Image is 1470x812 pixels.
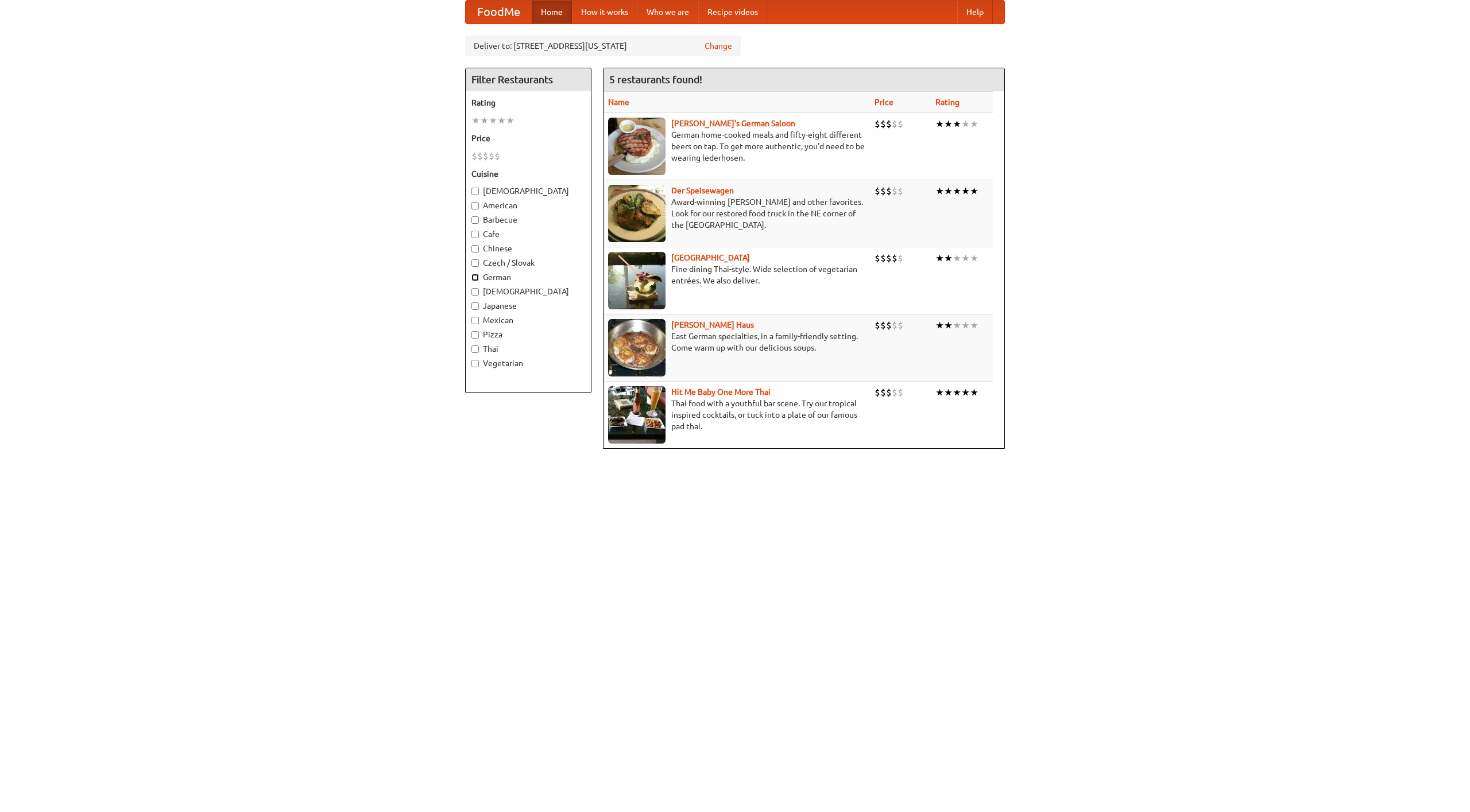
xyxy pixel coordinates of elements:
img: kohlhaus.jpg [608,319,666,376]
li: $ [483,150,489,162]
input: [DEMOGRAPHIC_DATA] [471,288,479,296]
li: $ [886,118,892,130]
a: How it works [572,1,637,24]
li: ★ [944,118,953,130]
input: Chinese [471,245,479,252]
h5: Price [471,133,585,144]
a: Change [705,40,732,52]
label: Barbecue [471,214,585,226]
li: $ [886,185,892,197]
input: Mexican [471,317,479,324]
a: Rating [935,98,960,107]
li: $ [898,386,903,399]
a: Hit Me Baby One More Thai [671,387,771,397]
p: East German specialties, in a family-friendly setting. Come warm up with our delicious soups. [608,331,865,353]
p: German home-cooked meals and fifty-eight different beers on tap. To get more authentic, you'd nee... [608,129,865,164]
label: German [471,271,585,283]
input: Pizza [471,331,479,339]
li: $ [898,118,903,130]
a: Recipe videos [698,1,767,24]
input: Barbecue [471,216,479,224]
li: ★ [961,386,970,399]
input: American [471,202,479,209]
li: $ [880,386,886,399]
li: $ [880,319,886,332]
li: $ [471,150,477,162]
li: ★ [935,118,944,130]
a: Help [957,1,993,24]
li: ★ [944,386,953,399]
li: ★ [935,185,944,197]
a: [GEOGRAPHIC_DATA] [671,253,750,262]
li: ★ [970,386,978,399]
a: FoodMe [466,1,532,24]
li: ★ [953,386,961,399]
li: ★ [471,114,480,127]
a: Price [875,98,893,107]
li: ★ [970,118,978,130]
input: Japanese [471,302,479,310]
input: German [471,274,479,281]
label: American [471,200,585,211]
p: Thai food with a youthful bar scene. Try our tropical inspired cocktails, or tuck into a plate of... [608,398,865,432]
label: Thai [471,343,585,355]
a: Der Speisewagen [671,186,734,195]
label: Chinese [471,243,585,254]
li: $ [477,150,483,162]
a: Name [608,98,629,107]
input: [DEMOGRAPHIC_DATA] [471,188,479,195]
li: $ [892,319,898,332]
a: [PERSON_NAME] Haus [671,320,754,329]
li: ★ [935,319,944,332]
li: $ [898,252,903,265]
li: $ [875,185,880,197]
h5: Cuisine [471,168,585,180]
label: Japanese [471,300,585,312]
a: Who we are [637,1,698,24]
li: $ [875,386,880,399]
label: Mexican [471,314,585,326]
h4: Filter Restaurants [466,68,591,91]
li: $ [892,185,898,197]
li: $ [494,150,500,162]
li: ★ [935,252,944,265]
li: ★ [935,386,944,399]
p: Award-winning [PERSON_NAME] and other favorites. Look for our restored food truck in the NE corne... [608,196,865,231]
label: Cafe [471,228,585,240]
li: $ [886,319,892,332]
li: ★ [970,252,978,265]
li: ★ [953,185,961,197]
li: $ [892,386,898,399]
li: ★ [497,114,506,127]
input: Vegetarian [471,360,479,367]
input: Czech / Slovak [471,259,479,267]
li: $ [898,185,903,197]
li: ★ [961,185,970,197]
li: $ [880,185,886,197]
li: ★ [953,319,961,332]
img: babythai.jpg [608,386,666,444]
label: Czech / Slovak [471,257,585,269]
li: $ [875,319,880,332]
li: ★ [961,118,970,130]
li: ★ [970,319,978,332]
li: $ [880,252,886,265]
img: satay.jpg [608,252,666,309]
img: esthers.jpg [608,118,666,175]
label: [DEMOGRAPHIC_DATA] [471,185,585,197]
img: speisewagen.jpg [608,185,666,242]
input: Thai [471,345,479,353]
li: ★ [944,185,953,197]
li: $ [886,386,892,399]
div: Deliver to: [STREET_ADDRESS][US_STATE] [465,36,741,56]
a: [PERSON_NAME]'s German Saloon [671,119,795,128]
li: ★ [970,185,978,197]
li: ★ [961,252,970,265]
li: $ [898,319,903,332]
li: ★ [480,114,489,127]
li: ★ [953,252,961,265]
